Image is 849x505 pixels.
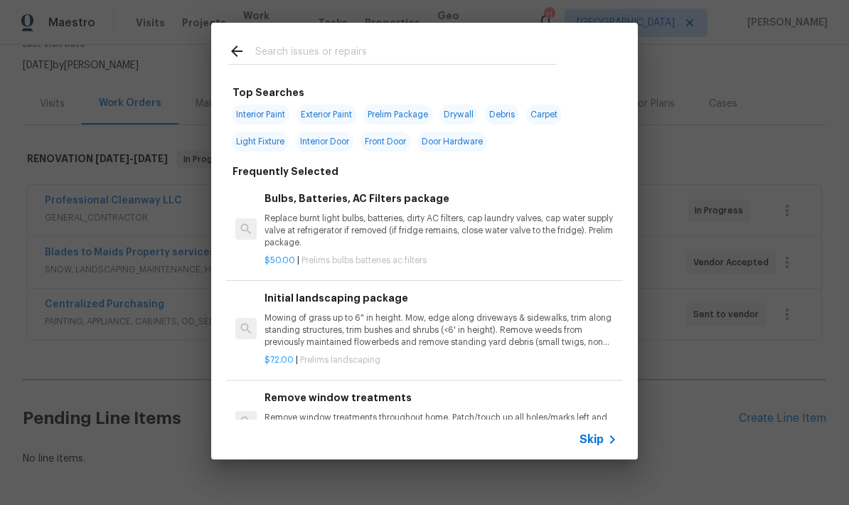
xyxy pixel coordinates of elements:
p: Mowing of grass up to 6" in height. Mow, edge along driveways & sidewalks, trim along standing st... [265,312,617,349]
p: | [265,354,617,366]
span: Interior Door [296,132,353,151]
span: Door Hardware [417,132,487,151]
span: Prelims bulbs batteries ac filters [301,256,427,265]
h6: Initial landscaping package [265,290,617,306]
span: Prelims landscaping [300,356,380,364]
span: Light Fixture [232,132,289,151]
h6: Frequently Selected [233,164,338,179]
span: Drywall [439,105,478,124]
span: Prelim Package [363,105,432,124]
span: Front Door [361,132,410,151]
h6: Top Searches [233,85,304,100]
input: Search issues or repairs [255,43,557,64]
h6: Bulbs, Batteries, AC Filters package [265,191,617,206]
p: Replace burnt light bulbs, batteries, dirty AC filters, cap laundry valves, cap water supply valv... [265,213,617,249]
p: | [265,255,617,267]
span: $72.00 [265,356,294,364]
h6: Remove window treatments [265,390,617,405]
p: Remove window treatments throughout home. Patch/touch up all holes/marks left and paint to match.... [265,412,617,436]
span: Skip [580,432,604,447]
span: Interior Paint [232,105,289,124]
span: Carpet [526,105,562,124]
span: Debris [485,105,519,124]
span: Exterior Paint [297,105,356,124]
span: $50.00 [265,256,295,265]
